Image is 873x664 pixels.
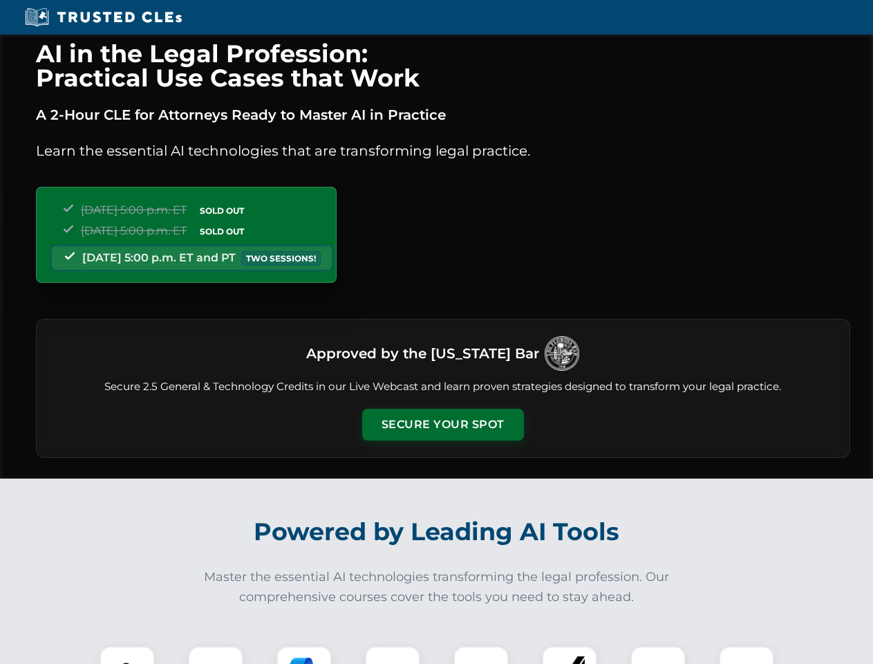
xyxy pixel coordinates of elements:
button: Secure Your Spot [362,409,524,441]
h2: Powered by Leading AI Tools [54,508,820,556]
img: Trusted CLEs [21,7,186,28]
span: [DATE] 5:00 p.m. ET [81,203,187,216]
span: SOLD OUT [195,203,249,218]
span: SOLD OUT [195,224,249,239]
span: [DATE] 5:00 p.m. ET [81,224,187,237]
p: Master the essential AI technologies transforming the legal profession. Our comprehensive courses... [195,567,679,607]
img: Logo [545,336,579,371]
h1: AI in the Legal Profession: Practical Use Cases that Work [36,41,850,90]
h3: Approved by the [US_STATE] Bar [306,341,539,366]
p: Learn the essential AI technologies that are transforming legal practice. [36,140,850,162]
p: Secure 2.5 General & Technology Credits in our Live Webcast and learn proven strategies designed ... [53,379,833,395]
p: A 2-Hour CLE for Attorneys Ready to Master AI in Practice [36,104,850,126]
